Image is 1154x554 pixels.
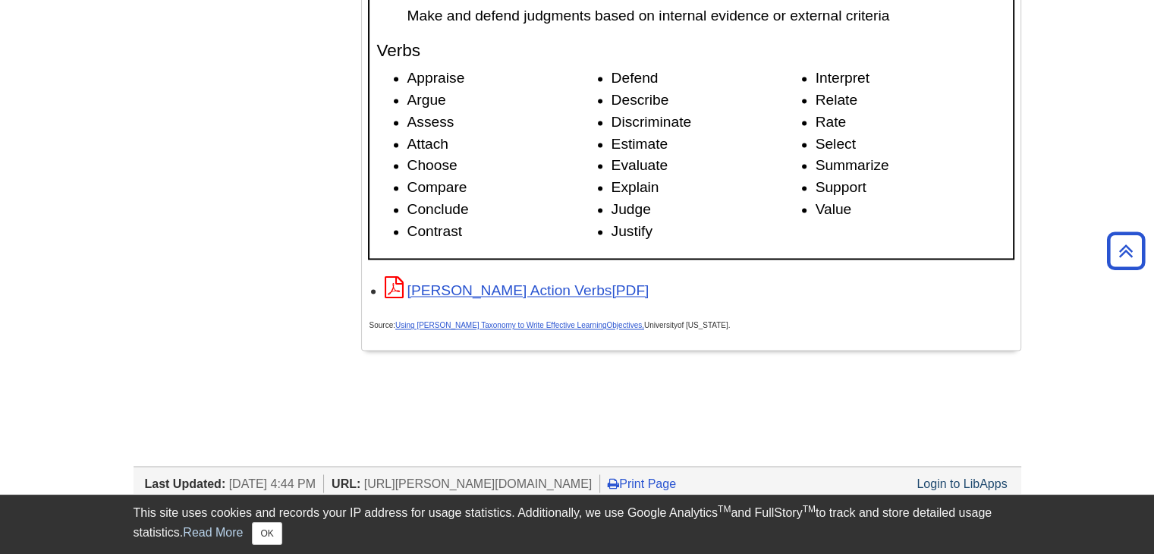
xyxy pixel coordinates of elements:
[407,199,597,221] li: Conclude
[608,477,619,489] i: Print Page
[816,177,1005,199] li: Support
[252,522,281,545] button: Close
[407,68,597,90] li: Appraise
[612,155,801,177] li: Evaluate
[612,199,801,221] li: Judge
[612,134,801,156] li: Estimate
[183,526,243,539] a: Read More
[612,68,801,90] li: Defend
[816,155,1005,177] li: Summarize
[332,477,360,489] span: URL:
[612,112,801,134] li: Discriminate
[1102,241,1150,261] a: Back to Top
[816,112,1005,134] li: Rate
[606,315,643,331] a: Objectives,
[364,477,593,489] span: [URL][PERSON_NAME][DOMAIN_NAME]
[816,68,1005,90] li: Interpret
[678,321,731,329] span: of [US_STATE].
[606,321,643,329] span: Objectives,
[369,321,607,329] span: Source:
[395,321,606,329] a: Using [PERSON_NAME] Taxonomy to Write Effective Learning
[407,112,597,134] li: Assess
[917,477,1007,489] a: Login to LibApps
[612,90,801,112] li: Describe
[612,221,801,243] li: Justify
[803,504,816,515] sup: TM
[816,90,1005,112] li: Relate
[612,177,801,199] li: Explain
[816,134,1005,156] li: Select
[229,477,316,489] span: [DATE] 4:44 PM
[407,5,1005,26] dd: Make and defend judgments based on internal evidence or external criteria
[407,134,597,156] li: Attach
[718,504,731,515] sup: TM
[407,90,597,112] li: Argue
[407,177,597,199] li: Compare
[377,42,1005,61] h4: Verbs
[145,477,226,489] span: Last Updated:
[134,504,1021,545] div: This site uses cookies and records your IP address for usage statistics. Additionally, we use Goo...
[608,477,676,489] a: Print Page
[816,199,1005,221] li: Value
[407,221,597,243] li: Contrast
[385,282,649,298] a: Link opens in new window
[644,321,678,329] span: University
[407,155,597,177] li: Choose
